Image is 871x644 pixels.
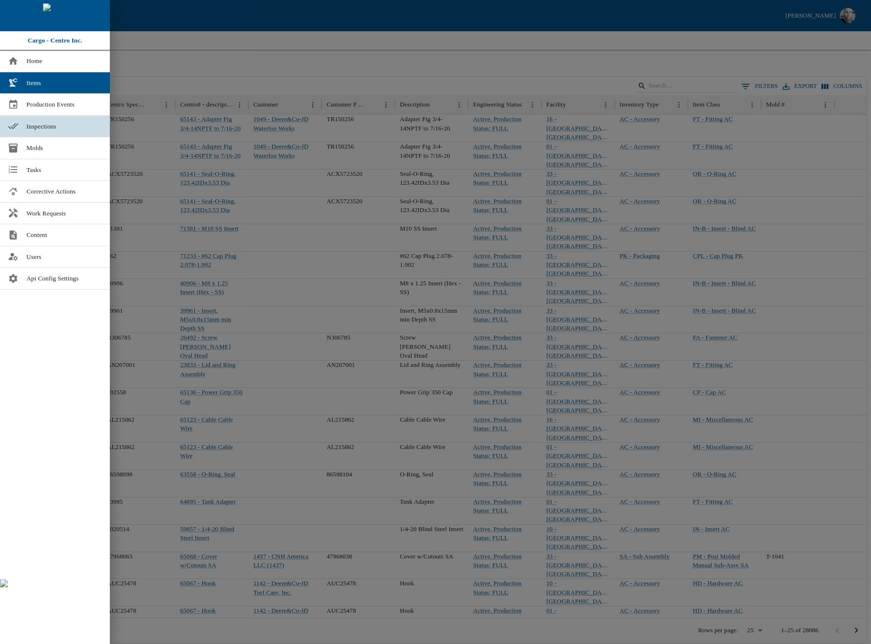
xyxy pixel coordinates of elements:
[26,252,102,262] span: Users
[26,187,102,196] span: Corrective Actions
[43,3,67,28] img: cargo logo
[26,165,102,175] span: Tasks
[26,274,102,283] span: Api Config Settings
[26,143,102,153] span: Molds
[26,230,102,240] span: Content
[26,209,102,218] span: Work Requests
[26,78,102,88] span: Items
[26,122,102,131] span: Inspections
[26,100,102,109] span: Production Events
[28,36,83,45] p: Cargo - Centro Inc.
[26,56,102,66] span: Home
